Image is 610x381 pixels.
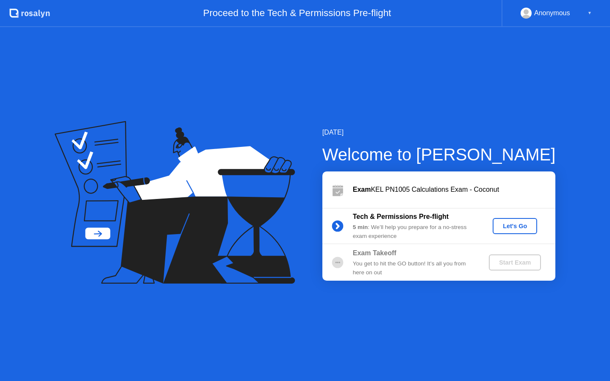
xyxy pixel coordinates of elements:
div: Anonymous [534,8,570,19]
div: : We’ll help you prepare for a no-stress exam experience [353,223,475,240]
div: Start Exam [492,259,538,266]
b: Exam [353,186,371,193]
div: Welcome to [PERSON_NAME] [322,142,556,167]
div: KEL PN1005 Calculations Exam - Coconut [353,185,555,195]
b: 5 min [353,224,368,230]
div: Let's Go [496,223,534,229]
div: ▼ [588,8,592,19]
div: You get to hit the GO button! It’s all you from here on out [353,260,475,277]
div: [DATE] [322,127,556,138]
button: Start Exam [489,254,541,271]
b: Tech & Permissions Pre-flight [353,213,449,220]
button: Let's Go [493,218,537,234]
b: Exam Takeoff [353,249,396,257]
